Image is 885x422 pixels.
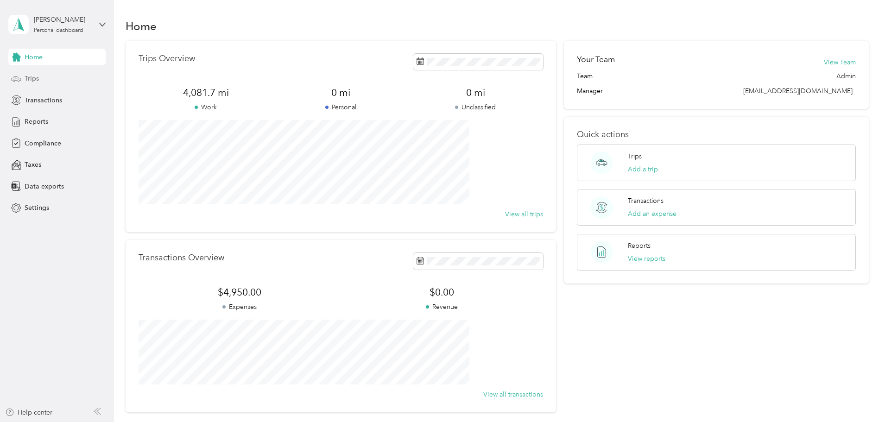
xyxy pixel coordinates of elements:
[25,203,49,213] span: Settings
[833,370,885,422] iframe: Everlance-gr Chat Button Frame
[824,57,856,67] button: View Team
[628,254,665,264] button: View reports
[273,86,408,99] span: 0 mi
[628,209,676,219] button: Add an expense
[577,86,603,96] span: Manager
[139,302,341,312] p: Expenses
[628,196,664,206] p: Transactions
[139,86,273,99] span: 4,081.7 mi
[408,86,543,99] span: 0 mi
[743,87,853,95] span: [EMAIL_ADDRESS][DOMAIN_NAME]
[483,390,543,399] button: View all transactions
[139,286,341,299] span: $4,950.00
[341,302,543,312] p: Revenue
[577,54,615,65] h2: Your Team
[25,74,39,83] span: Trips
[5,408,52,417] button: Help center
[505,209,543,219] button: View all trips
[25,52,43,62] span: Home
[139,102,273,112] p: Work
[139,253,224,263] p: Transactions Overview
[836,71,856,81] span: Admin
[628,164,658,174] button: Add a trip
[341,286,543,299] span: $0.00
[25,160,41,170] span: Taxes
[34,28,83,33] div: Personal dashboard
[126,21,157,31] h1: Home
[408,102,543,112] p: Unclassified
[628,241,651,251] p: Reports
[25,182,64,191] span: Data exports
[577,130,856,139] p: Quick actions
[273,102,408,112] p: Personal
[34,15,92,25] div: [PERSON_NAME]
[139,54,195,63] p: Trips Overview
[577,71,593,81] span: Team
[25,117,48,126] span: Reports
[628,151,642,161] p: Trips
[25,139,61,148] span: Compliance
[25,95,62,105] span: Transactions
